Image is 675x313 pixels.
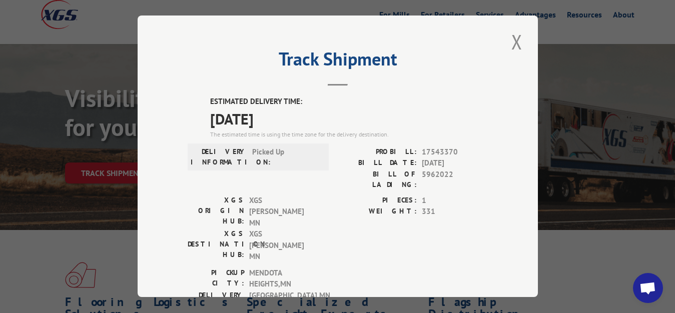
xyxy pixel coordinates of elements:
label: DELIVERY INFORMATION: [191,146,247,167]
span: XGS [PERSON_NAME] MN [249,228,317,262]
span: [DATE] [210,107,488,130]
span: XGS [PERSON_NAME] MN [249,195,317,229]
label: DELIVERY CITY: [188,290,244,311]
span: 331 [422,206,488,217]
span: Picked Up [252,146,320,167]
span: MENDOTA HEIGHTS , MN [249,267,317,290]
label: PIECES: [338,195,417,206]
span: 5962022 [422,169,488,190]
button: Close modal [508,28,525,55]
a: Open chat [633,273,663,303]
div: The estimated time is using the time zone for the delivery destination. [210,130,488,139]
h2: Track Shipment [188,52,488,71]
label: BILL OF LADING: [338,169,417,190]
label: WEIGHT: [338,206,417,217]
label: ESTIMATED DELIVERY TIME: [210,96,488,107]
span: [GEOGRAPHIC_DATA] , MN [249,290,317,311]
label: PROBILL: [338,146,417,158]
label: BILL DATE: [338,157,417,169]
label: XGS ORIGIN HUB: [188,195,244,229]
span: 1 [422,195,488,206]
label: XGS DESTINATION HUB: [188,228,244,262]
label: PICKUP CITY: [188,267,244,290]
span: 17543370 [422,146,488,158]
span: [DATE] [422,157,488,169]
